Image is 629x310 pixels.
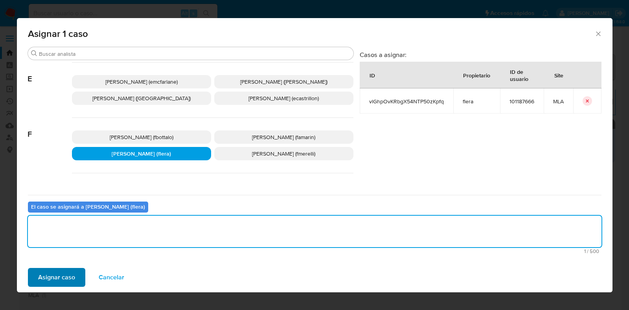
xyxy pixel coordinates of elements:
[553,98,564,105] span: MLA
[112,150,171,158] span: [PERSON_NAME] (flera)
[72,147,211,160] div: [PERSON_NAME] (flera)
[99,269,124,286] span: Cancelar
[72,130,211,144] div: [PERSON_NAME] (fbottalo)
[72,92,211,105] div: [PERSON_NAME] ([GEOGRAPHIC_DATA])
[214,147,353,160] div: [PERSON_NAME] (fmerelli)
[110,133,173,141] span: [PERSON_NAME] (fbottalo)
[583,96,592,106] button: icon-button
[369,98,444,105] span: vlGhpOvKRbgX54NTP50zKpfq
[214,130,353,144] div: [PERSON_NAME] (famarin)
[545,66,573,84] div: Site
[252,150,315,158] span: [PERSON_NAME] (fmerelli)
[17,18,612,292] div: assign-modal
[214,75,353,88] div: [PERSON_NAME] ([PERSON_NAME])
[240,78,327,86] span: [PERSON_NAME] ([PERSON_NAME])
[31,50,37,57] button: Buscar
[463,98,491,105] span: flera
[594,30,601,37] button: Cerrar ventana
[252,133,315,141] span: [PERSON_NAME] (famarin)
[360,66,384,84] div: ID
[30,249,599,254] span: Máximo 500 caracteres
[38,269,75,286] span: Asignar caso
[28,29,595,39] span: Asignar 1 caso
[360,51,601,59] h3: Casos a asignar:
[500,62,543,88] div: ID de usuario
[31,203,145,211] b: El caso se asignará a [PERSON_NAME] (flera)
[28,173,72,194] span: G
[28,62,72,84] span: E
[214,92,353,105] div: [PERSON_NAME] (ecastrillon)
[248,94,319,102] span: [PERSON_NAME] (ecastrillon)
[454,66,500,84] div: Propietario
[72,75,211,88] div: [PERSON_NAME] (emcfarlane)
[92,94,191,102] span: [PERSON_NAME] ([GEOGRAPHIC_DATA])
[28,118,72,139] span: F
[88,268,134,287] button: Cancelar
[28,268,85,287] button: Asignar caso
[509,98,534,105] span: 101187666
[105,78,178,86] span: [PERSON_NAME] (emcfarlane)
[39,50,350,57] input: Buscar analista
